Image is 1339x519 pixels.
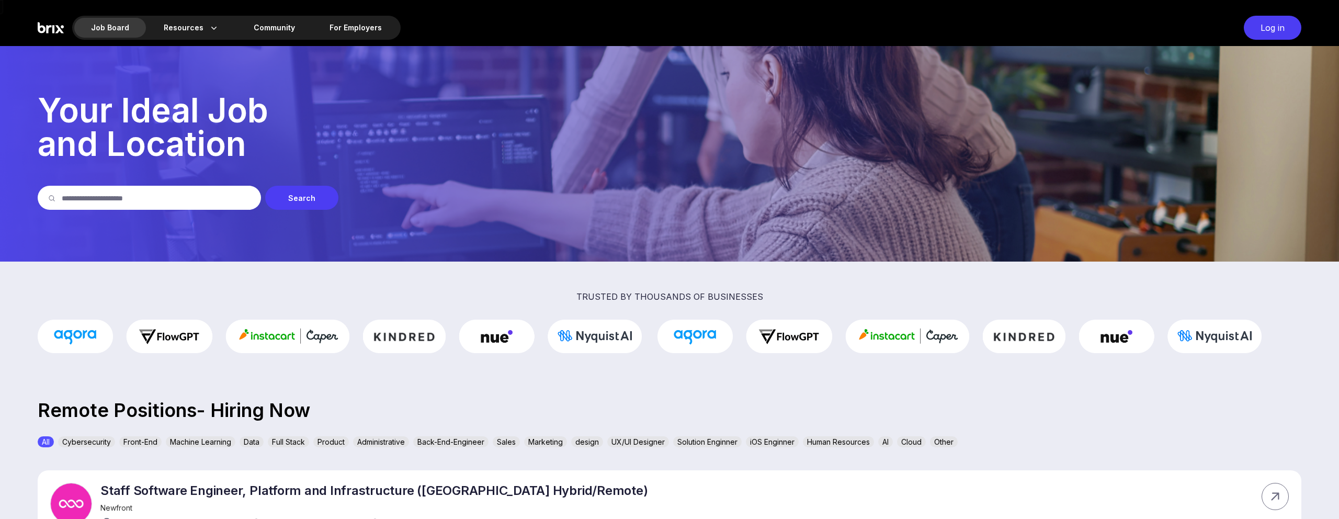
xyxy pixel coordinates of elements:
[268,436,309,447] div: Full Stack
[493,436,520,447] div: Sales
[413,436,489,447] div: Back-End-Engineer
[100,483,648,498] p: Staff Software Engineer, Platform and Infrastructure ([GEOGRAPHIC_DATA] Hybrid/Remote)
[38,16,64,40] img: Brix Logo
[673,436,742,447] div: Solution Enginner
[38,94,1301,161] p: Your Ideal Job and Location
[147,18,236,38] div: Resources
[353,436,409,447] div: Administrative
[100,503,132,512] span: Newfront
[74,18,146,38] div: Job Board
[166,436,235,447] div: Machine Learning
[237,18,312,38] a: Community
[38,436,54,447] div: All
[930,436,958,447] div: Other
[119,436,162,447] div: Front-End
[746,436,799,447] div: iOS Enginner
[803,436,874,447] div: Human Resources
[265,186,338,210] div: Search
[313,436,349,447] div: Product
[313,18,399,38] a: For Employers
[897,436,926,447] div: Cloud
[878,436,893,447] div: AI
[607,436,669,447] div: UX/UI Designer
[58,436,115,447] div: Cybersecurity
[571,436,603,447] div: design
[524,436,567,447] div: Marketing
[240,436,264,447] div: Data
[1239,16,1301,40] a: Log in
[1244,16,1301,40] div: Log in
